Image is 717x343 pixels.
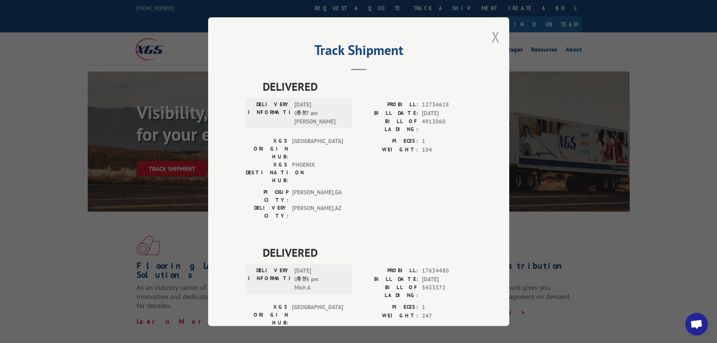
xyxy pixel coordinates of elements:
span: 104 [422,145,472,154]
span: [DATE] 05:07 am [PERSON_NAME] [294,101,345,126]
label: PICKUP CITY: [246,188,288,204]
label: PROBILL: [359,267,418,275]
span: 12734618 [422,101,472,109]
label: DELIVERY INFORMATION: [248,267,291,292]
label: WEIGHT: [359,145,418,154]
label: WEIGHT: [359,311,418,320]
label: BILL DATE: [359,275,418,284]
span: DELIVERED [263,78,472,95]
label: DELIVERY INFORMATION: [248,101,291,126]
span: 1 [422,137,472,146]
span: DELIVERED [263,244,472,261]
span: 5433372 [422,284,472,299]
span: [PERSON_NAME] , GA [292,188,343,204]
span: 4913060 [422,117,472,133]
span: [DATE] [422,109,472,117]
label: PROBILL: [359,101,418,109]
label: PIECES: [359,303,418,312]
label: XGS ORIGIN HUB: [246,137,288,161]
label: PIECES: [359,137,418,146]
span: [GEOGRAPHIC_DATA] [292,137,343,161]
label: XGS DESTINATION HUB: [246,161,288,184]
span: [PERSON_NAME] , AZ [292,204,343,220]
span: 17634480 [422,267,472,275]
label: BILL DATE: [359,109,418,117]
label: XGS ORIGIN HUB: [246,303,288,327]
label: DELIVERY CITY: [246,204,288,220]
h2: Track Shipment [246,45,472,59]
label: BILL OF LADING: [359,284,418,299]
span: 1 [422,303,472,312]
div: Open chat [685,313,708,335]
label: BILL OF LADING: [359,117,418,133]
span: [DATE] [422,275,472,284]
button: Close modal [492,27,500,47]
span: [DATE] 01:05 pm Mich A [294,267,345,292]
span: PHOENIX [292,161,343,184]
span: [GEOGRAPHIC_DATA] [292,303,343,327]
span: 247 [422,311,472,320]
